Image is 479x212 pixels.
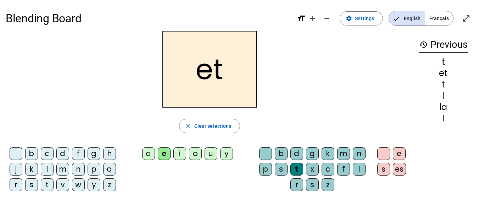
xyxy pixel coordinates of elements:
div: n [72,163,85,176]
div: k [322,147,334,160]
span: Clear selections [194,122,232,130]
div: y [220,147,233,160]
div: z [322,178,334,191]
button: Decrease font size [320,11,334,25]
div: z [103,178,116,191]
div: b [275,147,288,160]
div: a [142,147,155,160]
h3: Previous [419,37,468,53]
div: w [72,178,85,191]
div: es [393,163,406,176]
div: h [103,147,116,160]
mat-icon: format_size [297,14,306,23]
div: p [259,163,272,176]
div: u [205,147,217,160]
div: s [25,178,38,191]
div: s [306,178,319,191]
div: k [25,163,38,176]
div: c [41,147,54,160]
span: English [389,11,425,25]
mat-icon: add [308,14,317,23]
mat-icon: remove [323,14,331,23]
div: f [72,147,85,160]
div: v [56,178,69,191]
div: o [189,147,202,160]
div: et [419,69,468,78]
div: l [353,163,366,176]
div: l [419,92,468,100]
div: t [419,58,468,66]
button: Clear selections [179,119,240,133]
mat-icon: settings [346,15,352,22]
div: n [353,147,366,160]
div: c [322,163,334,176]
mat-icon: history [419,40,428,49]
div: m [337,147,350,160]
div: t [419,80,468,89]
div: r [290,178,303,191]
div: q [103,163,116,176]
div: la [419,103,468,111]
div: e [158,147,171,160]
div: t [290,163,303,176]
mat-icon: close [185,123,191,129]
span: Settings [355,14,374,23]
button: Enter full screen [459,11,473,25]
div: d [56,147,69,160]
div: f [337,163,350,176]
mat-icon: open_in_full [462,14,470,23]
div: g [88,147,100,160]
button: Settings [340,11,383,25]
div: l [419,114,468,123]
div: s [377,163,390,176]
div: g [306,147,319,160]
div: t [41,178,54,191]
span: Français [425,11,453,25]
div: i [173,147,186,160]
div: p [88,163,100,176]
div: e [393,147,406,160]
div: s [275,163,288,176]
div: m [56,163,69,176]
div: x [306,163,319,176]
mat-button-toggle-group: Language selection [389,11,453,26]
h1: Blending Board [6,7,291,30]
div: r [10,178,22,191]
div: l [41,163,54,176]
div: b [25,147,38,160]
div: d [290,147,303,160]
div: j [10,163,22,176]
div: y [88,178,100,191]
button: Increase font size [306,11,320,25]
h2: et [162,31,257,108]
